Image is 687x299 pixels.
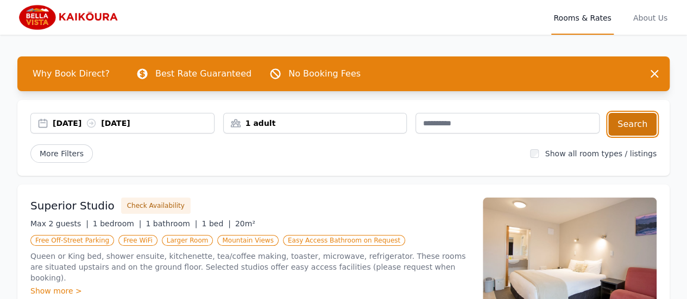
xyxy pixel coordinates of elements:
[30,219,89,228] span: Max 2 guests |
[224,118,407,129] div: 1 adult
[93,219,142,228] span: 1 bedroom |
[155,67,251,80] p: Best Rate Guaranteed
[30,285,470,296] div: Show more >
[217,235,278,246] span: Mountain Views
[17,4,122,30] img: Bella Vista Kaikoura
[608,113,657,136] button: Search
[30,251,470,283] p: Queen or King bed, shower ensuite, kitchenette, tea/coffee making, toaster, microwave, refrigerat...
[53,118,214,129] div: [DATE] [DATE]
[201,219,230,228] span: 1 bed |
[288,67,361,80] p: No Booking Fees
[118,235,157,246] span: Free WiFi
[283,235,405,246] span: Easy Access Bathroom on Request
[30,235,114,246] span: Free Off-Street Parking
[235,219,255,228] span: 20m²
[146,219,197,228] span: 1 bathroom |
[30,144,93,163] span: More Filters
[121,198,191,214] button: Check Availability
[545,149,657,158] label: Show all room types / listings
[30,198,115,213] h3: Superior Studio
[24,63,118,85] span: Why Book Direct?
[162,235,213,246] span: Larger Room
